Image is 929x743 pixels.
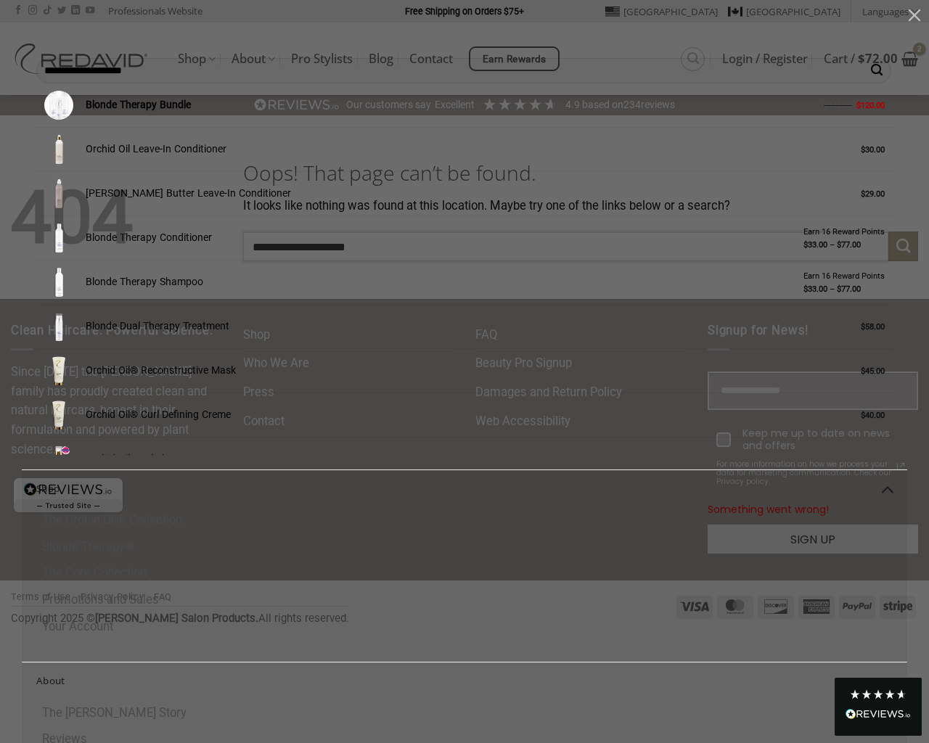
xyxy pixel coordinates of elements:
[861,189,865,199] span: $
[28,587,907,614] a: Promotions and Sales
[803,227,885,237] span: Earn 16 Reward Points
[81,406,858,423] div: Orchid Oil® Curl Defining Creme
[86,99,191,110] strong: Blonde Therapy Bundle
[830,284,835,294] span: –
[28,700,907,727] a: The [PERSON_NAME] Story
[22,470,871,507] a: Shop
[44,179,73,208] img: REDAVID-Shea-Butter-Leave-in-Conditioner-1-280x280.png
[81,141,858,157] div: Orchid Oil Leave-In Conditioner
[861,322,865,332] span: $
[861,145,865,155] span: $
[846,709,911,719] img: REVIEWS.io
[861,145,885,155] bdi: 30.00
[81,185,858,202] div: [PERSON_NAME] Butter Leave-In Conditioner
[28,534,907,561] a: Blonde Therapy®
[803,240,808,250] span: $
[44,223,73,253] img: REDAVID-Blonde-Therapy-Conditioner-for-Blonde-and-Highlightened-Hair-1-280x280.png
[861,322,885,332] bdi: 58.00
[849,689,907,700] div: 4.8 Stars
[81,274,801,290] div: Blonde Therapy Shampoo
[824,101,852,110] bdi: 142.00
[81,451,858,467] div: Orchid Oil Dual Therapy Treatment
[830,240,835,250] span: –
[81,229,801,246] div: Blonde Therapy Conditioner
[28,614,907,641] a: Your Account
[28,507,907,534] a: The Orchid Oil® Collection
[803,284,827,294] bdi: 33.00
[44,91,73,120] img: Blonde-Therapy-Bundle-280x280.png
[871,667,904,696] button: Toggle
[81,318,858,334] div: Blonde Dual Therapy Treatment
[861,366,865,376] span: $
[837,240,841,250] span: $
[864,58,890,83] button: Submit
[81,362,858,379] div: Orchid Oil® Reconstructive Mask
[837,284,841,294] span: $
[861,411,865,420] span: $
[803,271,885,281] span: Earn 16 Reward Points
[28,560,907,587] a: The Core Collection
[803,284,808,294] span: $
[44,401,73,430] img: REDAVID-Orchid-Oil-Curl-Defining-Creme-1-1-280x280.png
[803,240,827,250] bdi: 33.00
[856,101,885,110] bdi: 120.00
[44,268,73,297] img: REDAVID-Blonde-Therapy-Shampoo-for-Blonde-and-Highlightened-Hair-1-280x280.png
[871,474,904,503] button: Toggle
[22,662,871,699] a: About
[861,411,885,420] bdi: 40.00
[861,189,885,199] bdi: 29.00
[44,445,73,474] img: REDAVID-Orchid-Oil-Dual-Therapy-1-280x280.png
[44,312,73,341] img: REDAVID-Blonde-Dual-Therapy-for-Blonde-and-Highlightened-Hair-1-280x280.png
[861,366,885,376] bdi: 45.00
[824,101,828,110] span: $
[837,284,861,294] bdi: 77.00
[44,356,73,385] img: REDAVID-Orchid-Oil-Reconstructive-Mask-1-1-280x280.png
[837,240,861,250] bdi: 77.00
[44,135,73,164] img: REDAVID-Orchid-Oil-Leave-In-Conditioner-1-280x280.png
[835,678,922,736] div: Read All Reviews
[846,706,911,725] div: Read All Reviews
[856,101,861,110] span: $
